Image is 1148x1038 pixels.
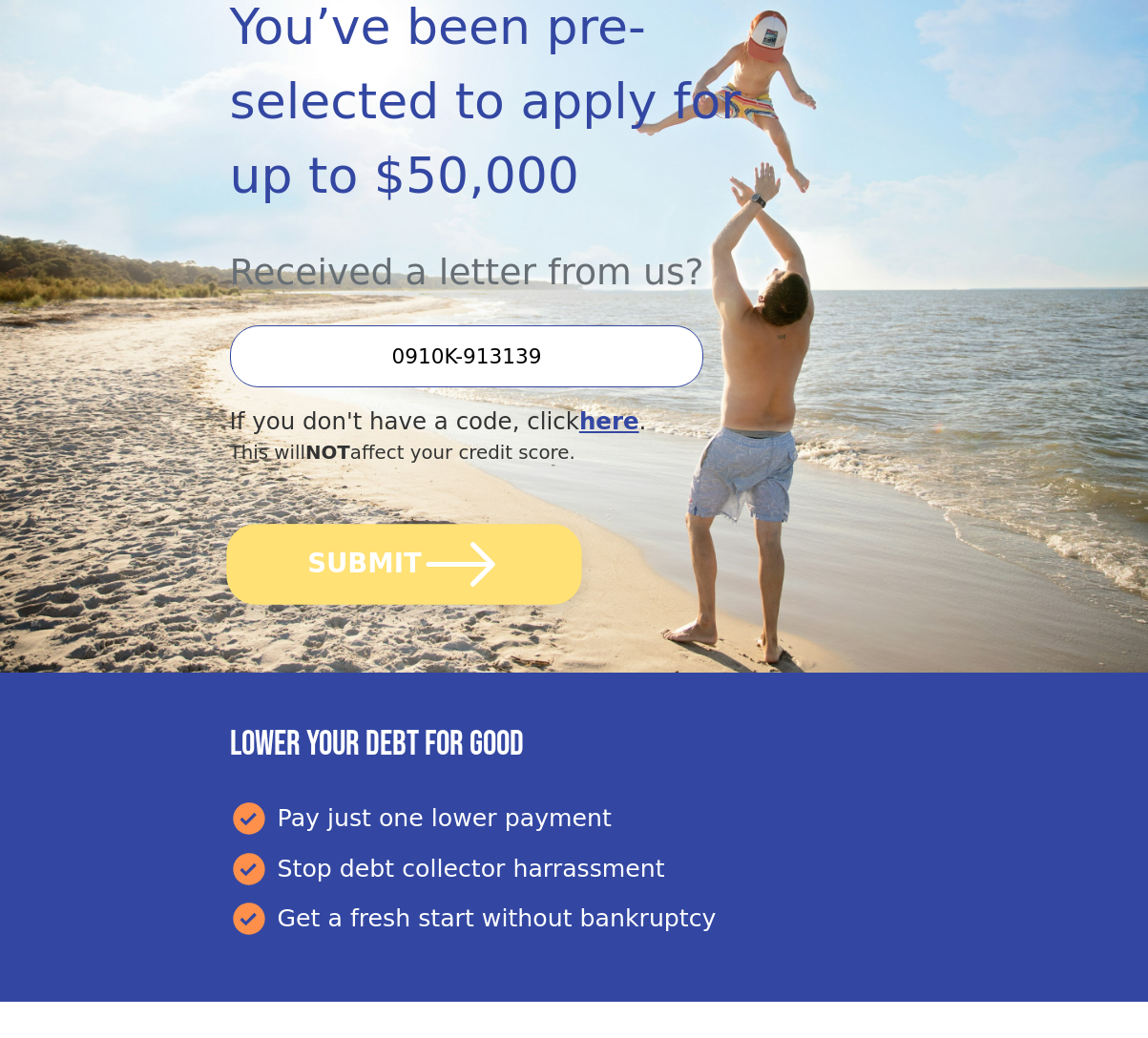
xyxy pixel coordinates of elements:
[230,900,919,938] div: Get a fresh start without bankruptcy
[230,799,919,838] div: Pay just one lower payment
[230,724,919,765] h3: Lower your debt for good
[579,407,639,435] a: here
[226,524,581,605] button: SUBMIT
[230,213,816,300] div: Received a letter from us?
[230,405,816,440] div: If you don't have a code, click .
[230,439,816,467] div: This will affect your credit score.
[230,850,919,888] div: Stop debt collector harrassment
[305,442,350,464] span: NOT
[230,325,704,387] input: Enter your Offer Code:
